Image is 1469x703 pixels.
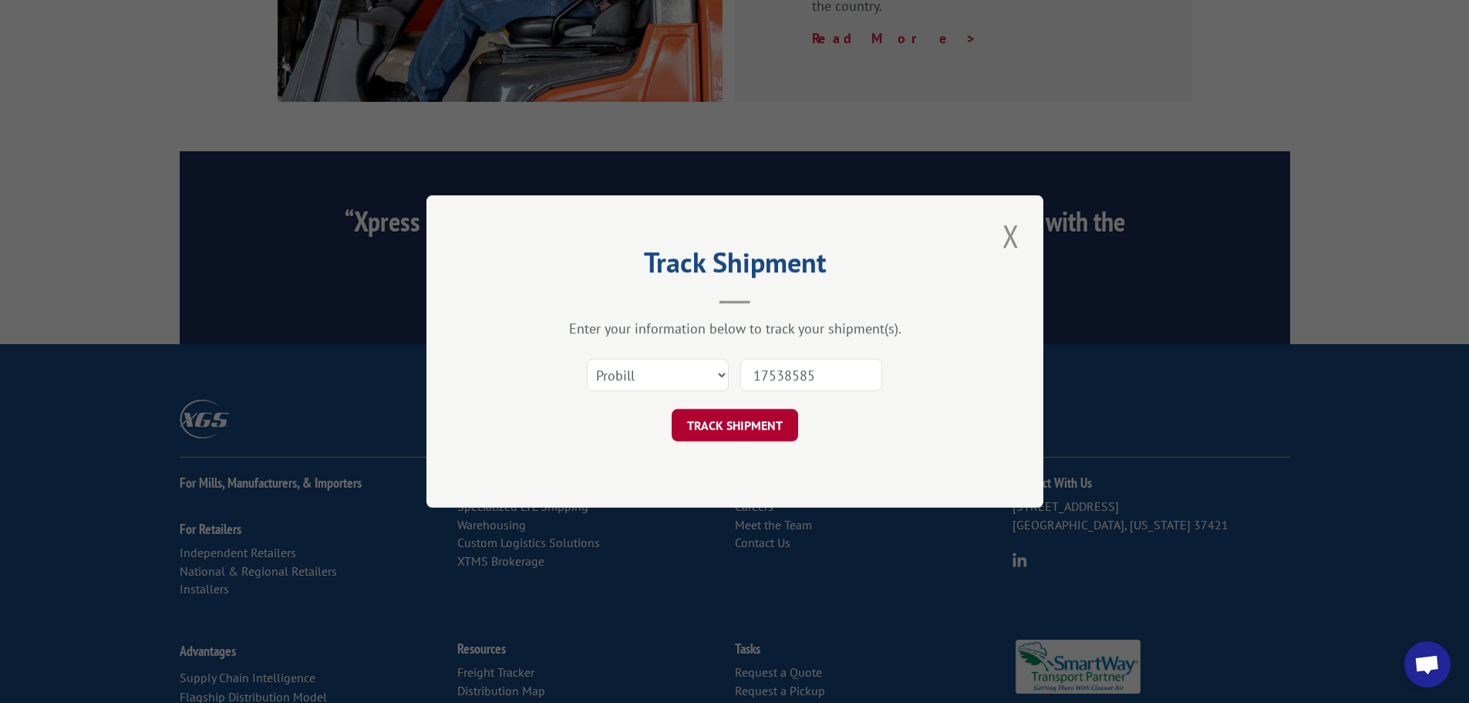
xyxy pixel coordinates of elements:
[672,409,798,441] button: TRACK SHIPMENT
[504,252,966,281] h2: Track Shipment
[1404,641,1450,688] a: Open chat
[504,319,966,337] div: Enter your information below to track your shipment(s).
[740,359,882,391] input: Number(s)
[998,215,1024,257] button: Close modal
